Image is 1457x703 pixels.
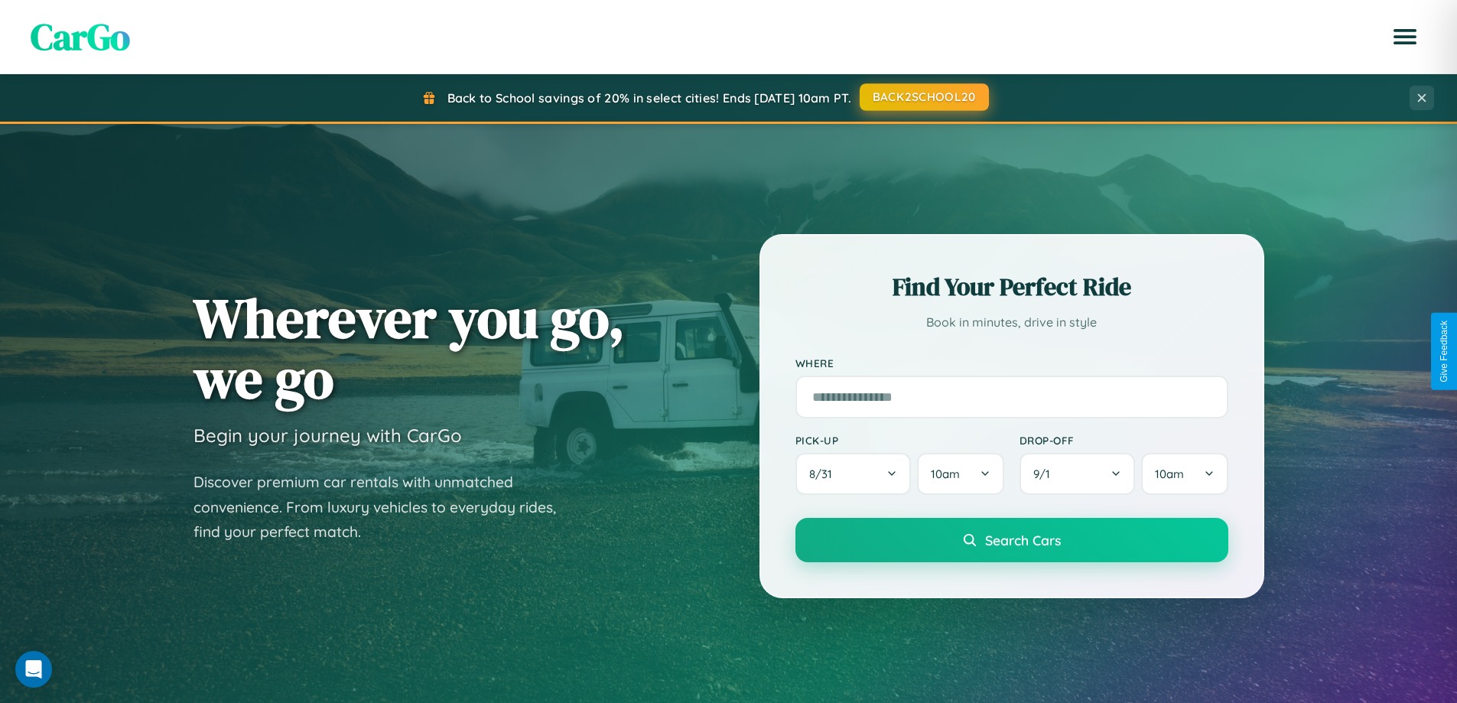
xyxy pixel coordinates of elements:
button: Search Cars [795,518,1228,562]
p: Discover premium car rentals with unmatched convenience. From luxury vehicles to everyday rides, ... [194,470,576,545]
h3: Begin your journey with CarGo [194,424,462,447]
span: 10am [931,467,960,481]
div: Open Intercom Messenger [15,651,52,688]
div: Give Feedback [1439,321,1449,382]
button: 10am [917,453,1003,495]
span: Search Cars [985,532,1061,548]
button: 10am [1141,453,1228,495]
span: 8 / 31 [809,467,840,481]
h2: Find Your Perfect Ride [795,270,1228,304]
button: Open menu [1384,15,1426,58]
label: Pick-up [795,434,1004,447]
h1: Wherever you go, we go [194,288,625,408]
button: BACK2SCHOOL20 [860,83,989,111]
p: Book in minutes, drive in style [795,311,1228,334]
span: Back to School savings of 20% in select cities! Ends [DATE] 10am PT. [447,90,851,106]
span: 9 / 1 [1033,467,1058,481]
span: 10am [1155,467,1184,481]
button: 9/1 [1020,453,1136,495]
span: CarGo [31,11,130,62]
button: 8/31 [795,453,912,495]
label: Drop-off [1020,434,1228,447]
label: Where [795,356,1228,369]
